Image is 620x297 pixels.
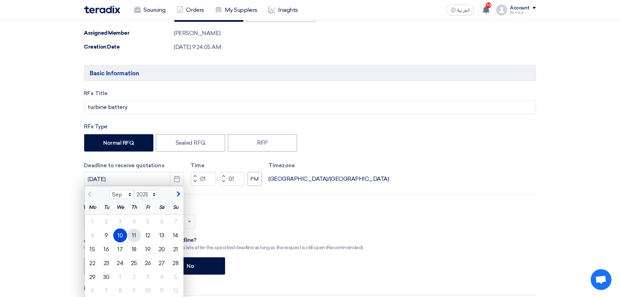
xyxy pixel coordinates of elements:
label: Normal RFQ [84,134,153,152]
div: [DATE] 9:24:05 AM [174,43,221,51]
div: 3 [141,270,155,284]
div: [GEOGRAPHIC_DATA]/[GEOGRAPHIC_DATA] [269,175,389,183]
div: 28 [169,256,183,270]
div: We [113,201,127,214]
div: 2 [127,270,141,284]
a: Sourcing [129,2,171,18]
div: 5 [169,270,183,284]
div: 21 [169,243,183,256]
div: 17 [113,243,127,256]
div: Fr [141,201,155,214]
div: 7 [169,215,183,229]
div: Mo [86,201,99,214]
div: 26 [141,256,155,270]
div: Su [169,201,183,214]
div: 9 [99,229,113,243]
button: العربية [446,5,474,16]
input: yyyy-mm-dd [84,172,184,186]
div: 10 [113,229,127,243]
input: Minutes [219,172,244,186]
span: 10 [486,2,491,8]
div: Creation Date [84,43,174,51]
label: Purchase Request Number (PR#) [84,285,536,293]
div: 1 [113,270,127,284]
label: Deadline to receive quotations [84,162,184,170]
div: 29 [86,270,99,284]
img: Teradix logo [84,6,120,14]
div: 3 [113,215,127,229]
div: 11 [127,229,141,243]
div: 15 [86,243,99,256]
button: PM [248,172,262,186]
label: Sealed RFQ [156,134,225,152]
div: 1 [86,215,99,229]
label: RFP [228,134,297,152]
div: 23 [99,256,113,270]
a: Insights [263,2,303,18]
label: Time [191,162,262,170]
div: 16 [99,243,113,256]
div: Open chat [591,269,612,290]
div: 2 [99,215,113,229]
div: Sa [155,201,169,214]
div: 18 [127,243,141,256]
div: 13 [155,229,169,243]
span: العربية [458,8,470,13]
img: profile_test.png [496,5,507,16]
input: e.g. New ERP System, Server Visualization Project... [84,100,536,114]
div: RFx Type [84,122,536,131]
div: 12 [141,229,155,243]
label: Yes [84,257,153,275]
div: Tu [99,201,113,214]
div: 20 [155,243,169,256]
div: Assigned Member [84,29,174,37]
div: ِAllow receiving quotations after this deadline? [84,237,363,244]
div: ِAhmed [510,11,536,15]
label: No [156,257,225,275]
div: Give a chance to suppliers to submit their offers late after the specified deadline as long as th... [84,244,363,251]
div: 8 [86,229,99,243]
label: RFx Title [84,90,536,97]
a: Orders [171,2,210,18]
h5: Basic Information [84,65,536,81]
label: Timezone [269,162,389,170]
div: 24 [113,256,127,270]
div: : [216,175,219,183]
div: 22 [86,256,99,270]
div: 5 [141,215,155,229]
div: 14 [169,229,183,243]
div: 30 [99,270,113,284]
div: 4 [155,270,169,284]
a: My Suppliers [210,2,263,18]
input: Hours [191,172,216,186]
label: Request Priority [84,203,125,211]
div: 25 [127,256,141,270]
div: Account [510,5,530,11]
div: [PERSON_NAME] [174,29,221,37]
div: 27 [155,256,169,270]
div: 6 [155,215,169,229]
div: 4 [127,215,141,229]
div: Th [127,201,141,214]
div: 19 [141,243,155,256]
